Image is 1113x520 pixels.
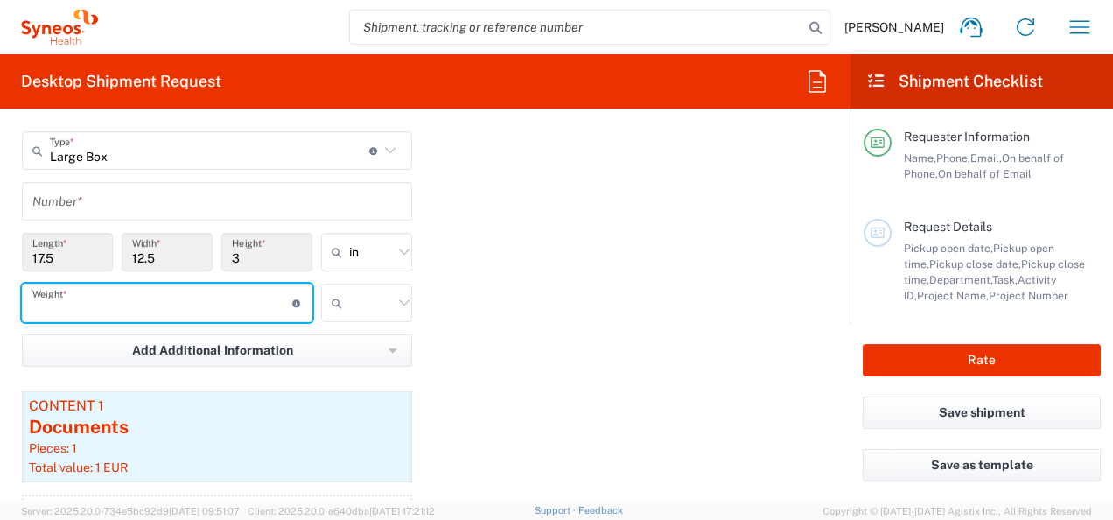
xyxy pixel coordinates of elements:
button: Save shipment [863,397,1101,429]
span: Pickup open date, [904,242,993,255]
h2: Desktop Shipment Request [21,71,221,92]
span: Project Name, [917,289,989,302]
span: [DATE] 09:51:07 [169,506,240,516]
h2: Shipment Checklist [866,71,1043,92]
button: Rate [863,344,1101,376]
span: Server: 2025.20.0-734e5bc92d9 [21,506,240,516]
span: Pickup close date, [929,257,1021,271]
span: Department, [929,273,992,286]
span: Add Additional Information [132,342,293,359]
span: Email, [970,151,1002,165]
a: Support [535,505,578,516]
span: [PERSON_NAME] [844,19,944,35]
span: [DATE] 17:21:12 [369,506,435,516]
div: Pieces: 1 [29,440,405,456]
span: Name, [904,151,936,165]
div: Content 1 [29,398,405,414]
div: Documents [29,414,405,440]
button: Add Additional Information [22,334,412,367]
span: Client: 2025.20.0-e640dba [248,506,435,516]
span: Request Details [904,220,992,234]
span: Project Number [989,289,1068,302]
span: Requester Information [904,130,1030,144]
a: Feedback [578,505,623,516]
span: Phone, [936,151,970,165]
span: Task, [992,273,1018,286]
div: Total value: 1 EUR [29,460,405,475]
span: Copyright © [DATE]-[DATE] Agistix Inc., All Rights Reserved [822,503,1092,519]
button: Save as template [863,449,1101,481]
input: Shipment, tracking or reference number [350,11,803,44]
span: On behalf of Email [938,167,1032,180]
